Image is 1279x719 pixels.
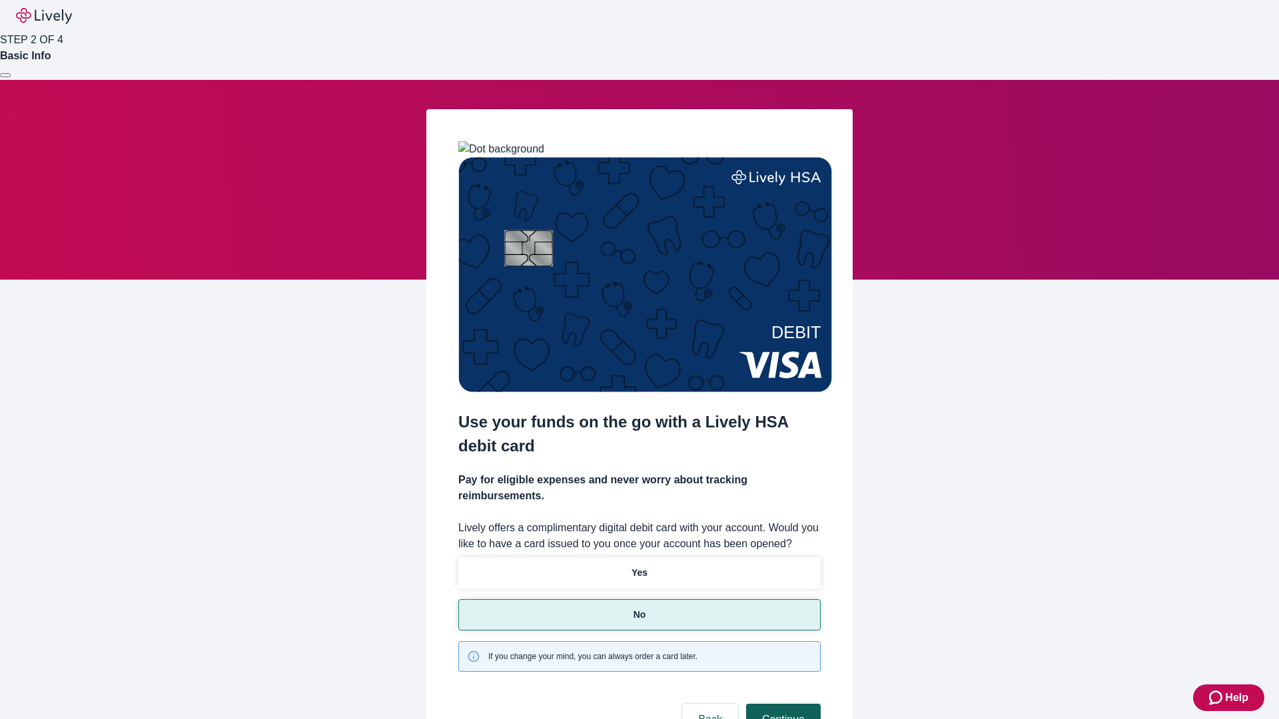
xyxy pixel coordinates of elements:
img: Debit card [458,157,832,392]
h4: Pay for eligible expenses and never worry about tracking reimbursements. [458,472,821,504]
button: No [458,599,821,630]
svg: Zendesk support icon [1209,690,1225,706]
button: Yes [458,557,821,589]
p: No [634,608,646,622]
img: Dot background [458,141,544,157]
button: Zendesk support iconHelp [1193,684,1264,711]
span: Help [1225,690,1248,706]
p: Yes [632,566,647,580]
label: Lively offers a complimentary digital debit card with your account. Would you like to have a card... [458,520,821,552]
img: Lively [16,8,72,24]
h2: Use your funds on the go with a Lively HSA debit card [458,410,821,458]
span: If you change your mind, you can always order a card later. [488,650,697,662]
